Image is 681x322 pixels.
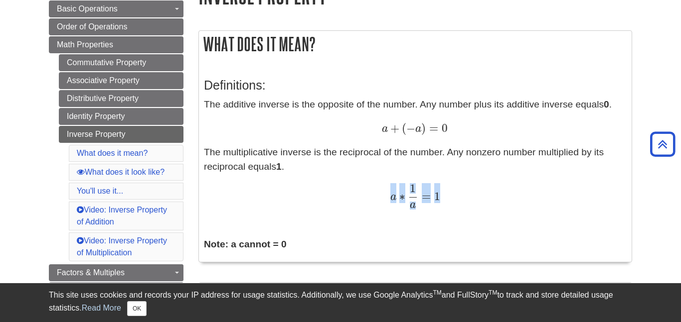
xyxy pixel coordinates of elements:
[604,99,609,109] strong: 0
[438,121,448,135] span: 0
[489,289,497,296] sup: TM
[59,90,183,107] a: Distributive Property
[418,190,431,203] span: =
[49,289,632,316] div: This site uses cookies and records your IP address for usage statistics. Additionally, we use Goo...
[426,121,438,135] span: =
[77,206,167,226] a: Video: Inverse Property of Addition
[49,18,183,35] a: Order of Operations
[57,4,118,13] span: Basic Operations
[59,54,183,71] a: Commutative Property
[421,121,426,135] span: )
[77,236,167,257] a: Video: Inverse Property of Multiplication
[77,168,165,176] a: What does it look like?
[388,121,399,135] span: +
[49,264,183,281] a: Factors & Multiples
[390,192,396,203] span: a
[406,121,415,135] span: −
[433,289,441,296] sup: TM
[127,301,147,316] button: Close
[204,239,287,249] strong: Note: a cannot = 0
[199,31,632,57] h2: What does it mean?
[57,22,127,31] span: Order of Operations
[647,137,679,151] a: Back to Top
[204,78,627,93] h3: Definitions:
[204,98,627,209] p: The additive inverse is the opposite of the number. Any number plus its additive inverse equals ....
[59,72,183,89] a: Associative Property
[77,187,123,195] a: You'll use it...
[49,0,183,17] a: Basic Operations
[415,123,421,134] span: a
[431,190,440,203] span: 1
[57,268,125,277] span: Factors & Multiples
[410,200,416,211] span: a
[410,182,416,196] span: 1
[59,126,183,143] a: Inverse Property
[82,304,121,312] a: Read More
[396,190,405,203] span: ∗
[276,161,282,172] strong: 1
[49,36,183,53] a: Math Properties
[399,121,406,135] span: (
[77,149,148,157] a: What does it mean?
[382,123,388,134] span: a
[57,40,113,49] span: Math Properties
[49,282,183,299] a: Fractions
[59,108,183,125] a: Identity Property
